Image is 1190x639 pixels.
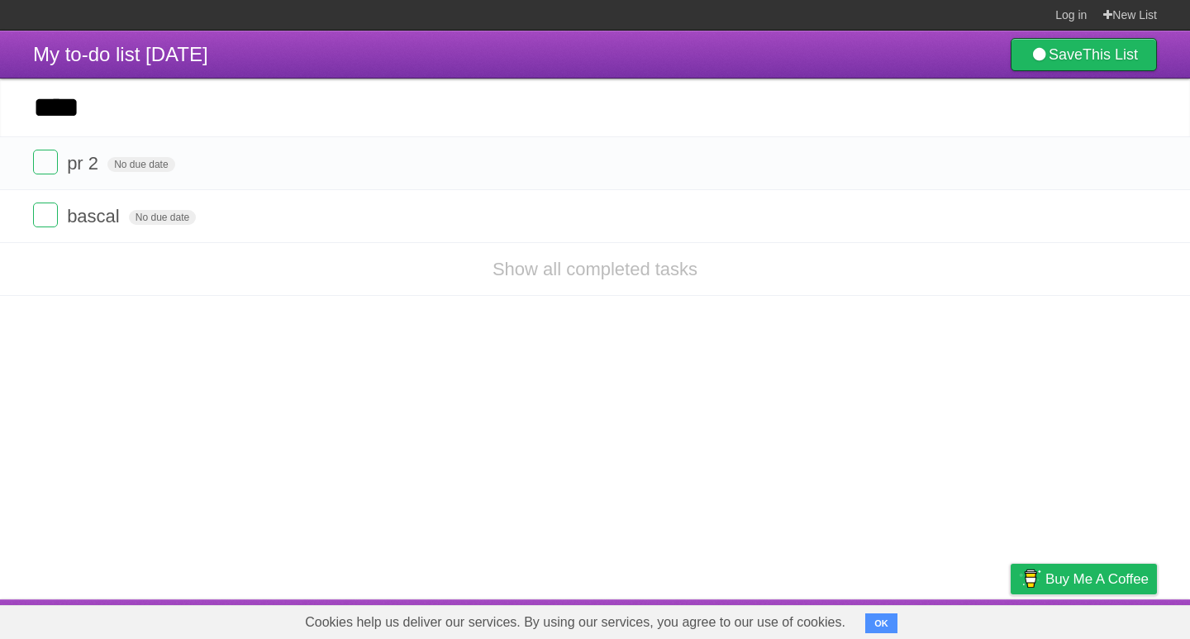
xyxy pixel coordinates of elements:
span: My to-do list [DATE] [33,43,208,65]
a: Suggest a feature [1053,603,1157,635]
b: This List [1083,46,1138,63]
span: No due date [129,210,196,225]
span: Buy me a coffee [1045,565,1149,594]
a: Terms [933,603,969,635]
label: Done [33,150,58,174]
a: Buy me a coffee [1011,564,1157,594]
button: OK [865,613,897,633]
a: Show all completed tasks [493,259,697,279]
img: Buy me a coffee [1019,565,1041,593]
label: Done [33,203,58,227]
a: Developers [845,603,912,635]
span: bascal [67,206,124,227]
a: Privacy [989,603,1032,635]
span: pr 2 [67,153,102,174]
a: About [791,603,826,635]
a: SaveThis List [1011,38,1157,71]
span: Cookies help us deliver our services. By using our services, you agree to our use of cookies. [288,606,862,639]
span: No due date [107,157,174,172]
